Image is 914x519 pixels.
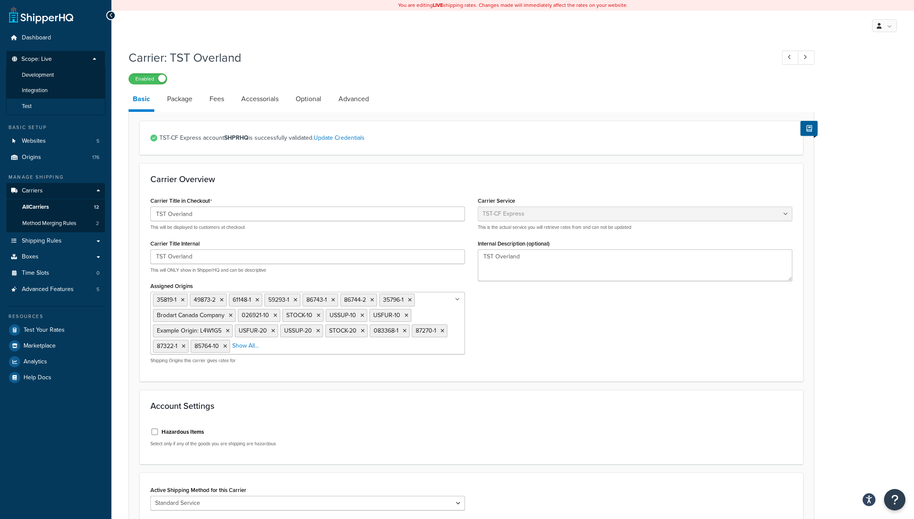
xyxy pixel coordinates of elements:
[6,150,105,165] a: Origins176
[150,401,792,411] h3: Account Settings
[22,138,46,145] span: Websites
[433,1,443,9] b: LIVE
[6,124,105,131] div: Basic Setup
[233,295,251,304] span: 61148-1
[22,103,32,110] span: Test
[6,322,105,338] a: Test Your Rates
[6,354,105,369] a: Analytics
[6,83,105,99] li: Integration
[6,199,105,215] a: AllCarriers12
[6,99,105,114] li: Test
[6,370,105,385] a: Help Docs
[150,267,465,273] p: This will ONLY show in ShipperHQ and can be descriptive
[22,286,74,293] span: Advanced Features
[800,121,818,136] button: Show Help Docs
[239,326,267,335] span: USFUR-20
[224,133,249,142] strong: SHPRHQ
[129,74,167,84] label: Enabled
[150,441,465,447] p: Select only if any of the goods you are shipping are hazardous
[162,428,204,436] label: Hazardous Items
[416,326,436,335] span: 87270-1
[21,56,52,63] span: Scope: Live
[22,253,39,261] span: Boxes
[6,67,105,83] li: Development
[6,133,105,149] a: Websites5
[6,338,105,354] a: Marketplace
[205,89,228,109] a: Fees
[798,51,815,65] a: Next Record
[6,282,105,297] a: Advanced Features5
[129,89,154,112] a: Basic
[344,295,366,304] span: 86744-2
[478,224,792,231] p: This is the actual service you will retrieve rates from and can not be updated
[22,237,62,245] span: Shipping Rules
[6,249,105,265] a: Boxes
[159,132,792,144] span: TST-CF Express account is successfully validated.
[330,311,356,320] span: USSUP-10
[157,326,222,335] span: Example Origin: L4W1G5
[284,326,312,335] span: USSUP-20
[6,265,105,281] li: Time Slots
[22,34,51,42] span: Dashboard
[334,89,373,109] a: Advanced
[24,374,51,381] span: Help Docs
[150,357,465,364] p: Shipping Origins this carrier gives rates for
[268,295,289,304] span: 59293-1
[22,87,48,94] span: Integration
[150,240,200,247] label: Carrier Title Internal
[96,220,99,227] span: 2
[478,198,515,204] label: Carrier Service
[6,216,105,231] li: Method Merging Rules
[6,233,105,249] a: Shipping Rules
[383,295,404,304] span: 35796-1
[6,313,105,320] div: Resources
[157,311,225,320] span: Brodart Canada Company
[195,342,219,351] span: 85764-10
[314,133,365,142] a: Update Credentials
[22,154,41,161] span: Origins
[232,342,259,350] a: Show All...
[22,204,49,211] span: All Carriers
[150,198,212,204] label: Carrier Title in Checkout
[6,183,105,232] li: Carriers
[129,49,766,66] h1: Carrier: TST Overland
[96,286,99,293] span: 5
[163,89,197,109] a: Package
[884,489,905,510] button: Open Resource Center
[6,183,105,199] a: Carriers
[6,30,105,46] a: Dashboard
[237,89,283,109] a: Accessorials
[94,204,99,211] span: 12
[6,282,105,297] li: Advanced Features
[24,342,56,350] span: Marketplace
[329,326,357,335] span: STOCK-20
[478,249,792,281] textarea: TST Overland
[374,326,399,335] span: 083368-1
[22,270,49,277] span: Time Slots
[242,311,269,320] span: 026921-10
[22,72,54,79] span: Development
[157,295,177,304] span: 35819-1
[150,174,792,184] h3: Carrier Overview
[22,187,43,195] span: Carriers
[6,174,105,181] div: Manage Shipping
[286,311,312,320] span: STOCK-10
[373,311,400,320] span: USFUR-10
[22,220,76,227] span: Method Merging Rules
[306,295,327,304] span: 86743-1
[24,327,65,334] span: Test Your Rates
[478,240,550,247] label: Internal Description (optional)
[96,270,99,277] span: 0
[194,295,216,304] span: 49873-2
[6,150,105,165] li: Origins
[150,487,246,493] label: Active Shipping Method for this Carrier
[6,265,105,281] a: Time Slots0
[92,154,99,161] span: 176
